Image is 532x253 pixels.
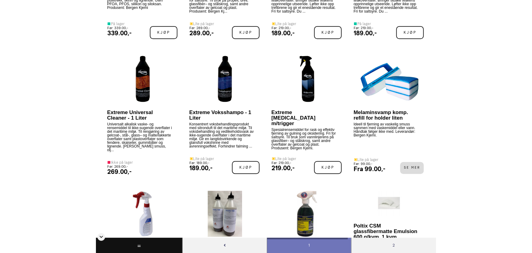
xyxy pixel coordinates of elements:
[354,22,377,26] div: På lager
[354,158,385,162] div: Lite på lager
[354,166,385,172] div: Fra 99.00,-
[107,165,128,169] small: Før: 269.00,-
[232,26,260,39] span: Kjøp
[186,46,264,178] a: Extreme Voksshampo - 1 Liter Konsentrert voksbehandlingsprodukt med sitronduft til det maritime m...
[218,56,232,102] img: 300-14-1-extreme-voksshampo-1-liter.-ferdig..jpg
[97,233,105,241] div: Skjul sidetall
[189,122,255,157] p: Konsentrert voksbehandlingsprodukt med sitronduft til det maritime miljø. Til voksbehandling og v...
[300,56,315,102] img: 306-14-1-extreme-whitening-1-liter.-ferdig..jpg
[189,161,209,165] small: Før: 189.00,-
[400,162,424,174] span: Se mer
[289,191,325,237] img: parbatt-1.jpg
[272,26,291,30] small: Før: 219.00,-
[107,26,128,30] small: Før: 339.00,-
[272,161,291,165] small: Før: 219.00,-
[189,110,255,121] p: Extreme Voksshampo - 1 Liter
[354,223,420,240] p: Poltix CSM glassfibermatte Emulsion 600 g/kvm, 1 kvm
[358,56,421,102] img: Melanin_refill_56P5KLi.jpg
[272,157,296,161] div: Lite på lager
[272,128,337,157] p: Spesialrensemiddel for rask og effektiv fjerning av gulning og oksidering. Fri for saltsyre. Til ...
[396,26,424,39] span: Kjøp
[272,165,296,171] div: 219.00,-
[314,26,342,39] span: Kjøp
[107,122,173,161] p: Universalt alkalisk vaske- og rensemiddel til ikke-sugende overflater i det maritime miljø. Til r...
[272,30,296,36] div: 189.00,-
[189,22,214,26] div: Lite på lager
[272,110,337,126] p: Extreme [MEDICAL_DATA] m/trigger
[267,238,351,253] div: 1
[189,26,210,30] small: Før: 289.00,-
[107,161,133,164] div: Ikke på lager
[377,191,401,215] img: poltix-glassfibermatte-300-grm2-1-m2_zxwvF2q.jpg
[208,191,242,237] img: Panellim_T509-1607040803208.jpg
[107,22,131,26] div: På lager
[354,162,372,166] small: Før: 99.00,-
[136,56,150,102] img: 301-14-1-extreme-universal-cleaner-1-liter.jpg
[107,169,133,175] div: 269.00,-
[314,161,342,174] span: Kjøp
[189,157,214,161] div: Lite på lager
[107,30,131,36] div: 339.00,-
[268,46,346,178] a: Extreme [MEDICAL_DATA] m/trigger Spesialrensemiddel for rask og effektiv fjerning av gulning og o...
[107,110,173,121] p: Extreme Universal Cleaner - 1 Liter
[150,26,177,39] span: Kjøp
[354,122,420,158] p: Ideell til fjerning av vaskelig smuss sammen med vaskemiddel eller vann. Håndtak følger ikke med....
[189,165,214,171] div: 189.00,-
[272,22,296,26] div: Lite på lager
[132,191,154,237] img: technomelt_meltoclean2.jpg
[189,30,214,36] div: 289.00,-
[354,26,373,30] small: Før: 219.00,-
[232,161,260,174] span: Kjøp
[104,46,182,178] a: Extreme Universal Cleaner - 1 Liter Universalt alkalisk vaske- og rensemiddel til ikke-sugende ov...
[354,30,377,36] div: 189.00,-
[351,238,436,253] div: 2
[351,46,428,178] a: Melaminsvamp komp. refill for holder liten Ideell til fjerning av vaskelig smuss sammen med vaske...
[354,110,420,121] p: Melaminsvamp komp. refill for holder liten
